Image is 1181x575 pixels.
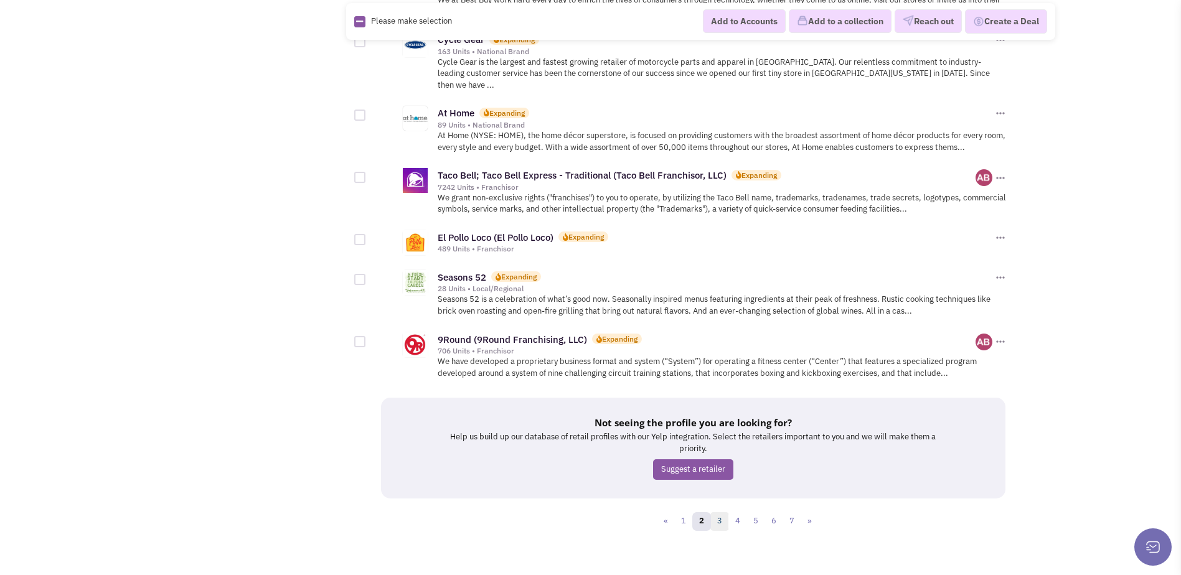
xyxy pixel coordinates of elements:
button: Create a Deal [965,9,1047,34]
p: Help us build up our database of retail profiles with our Yelp integration. Select the retailers ... [443,431,943,454]
a: 2 [692,512,711,531]
a: 9Round (9Round Franchising, LLC) [438,334,587,345]
div: Expanding [501,271,537,282]
img: icon-collection-lavender.png [797,16,808,27]
div: 163 Units • National Brand [438,47,993,57]
a: « [657,512,675,531]
p: Cycle Gear is the largest and fastest growing retailer of motorcycle parts and apparel in [GEOGRA... [438,57,1007,91]
img: iMkZg-XKaEGkwuPY-rrUfg.png [976,334,992,350]
div: 28 Units • Local/Regional [438,284,993,294]
p: At Home (NYSE: HOME), the home décor superstore, is focused on providing customers with the broad... [438,130,1007,153]
div: Expanding [568,231,604,242]
a: 6 [765,512,783,531]
p: We grant non-exclusive rights ("franchises") to you to operate, by utilizing the Taco Bell name, ... [438,192,1007,215]
a: 4 [728,512,747,531]
img: Deal-Dollar.png [973,15,984,29]
img: Rectangle.png [354,16,365,27]
a: Taco Bell; Taco Bell Express - Traditional (Taco Bell Franchisor, LLC) [438,169,727,181]
a: 1 [674,512,693,531]
button: Add to Accounts [703,9,786,33]
button: Reach out [895,10,962,34]
a: » [801,512,819,531]
button: Add to a collection [789,10,892,34]
a: Seasons 52 [438,271,486,283]
a: At Home [438,107,474,119]
div: 89 Units • National Brand [438,120,993,130]
div: 489 Units • Franchisor [438,244,993,254]
p: Seasons 52 is a celebration of what’s good now. Seasonally inspired menus featuring ingredients a... [438,294,1007,317]
p: We have developed a proprietary business format and system (“System”) for operating a fitness cen... [438,356,1007,379]
div: Expanding [741,170,777,180]
a: 5 [746,512,765,531]
a: Suggest a retailer [653,459,733,480]
div: Expanding [602,334,638,344]
a: 3 [710,512,729,531]
a: El Pollo Loco (El Pollo Loco) [438,231,553,243]
h5: Not seeing the profile you are looking for? [443,416,943,429]
div: 7242 Units • Franchisor [438,182,976,192]
img: VectorPaper_Plane.png [903,16,914,27]
span: Please make selection [371,16,452,26]
div: 706 Units • Franchisor [438,346,976,356]
img: iMkZg-XKaEGkwuPY-rrUfg.png [976,169,992,186]
div: Expanding [489,108,525,118]
a: 7 [783,512,801,531]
